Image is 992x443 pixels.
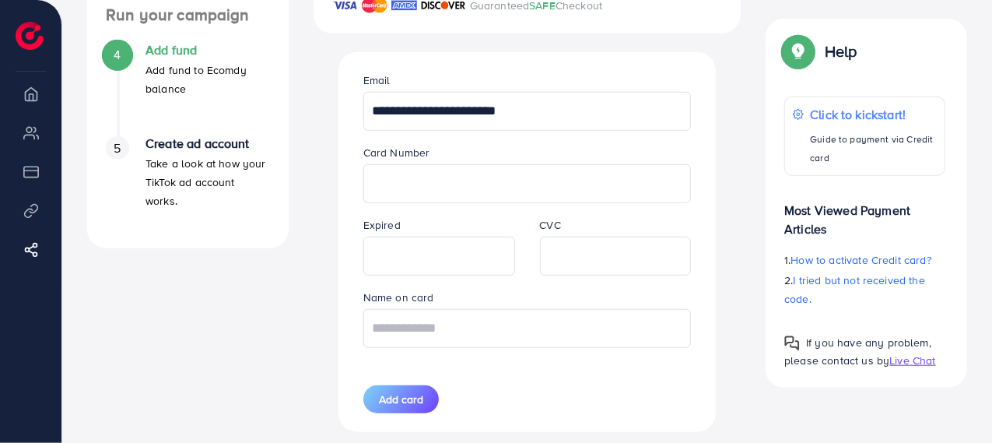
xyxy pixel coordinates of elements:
[114,46,121,64] span: 4
[87,136,289,230] li: Create ad account
[784,335,931,368] span: If you have any problem, please contact us by
[810,130,937,167] p: Guide to payment via Credit card
[540,217,561,233] label: CVC
[16,22,44,50] img: logo
[784,37,812,65] img: Popup guide
[372,167,683,201] iframe: Secure card number input frame
[926,373,980,431] iframe: Chat
[372,239,507,273] iframe: Secure expiration date input frame
[145,61,270,98] p: Add fund to Ecomdy balance
[825,42,857,61] p: Help
[784,272,925,307] span: I tried but not received the code.
[791,252,931,268] span: How to activate Credit card?
[87,43,289,136] li: Add fund
[363,385,439,413] button: Add card
[114,139,121,157] span: 5
[784,336,800,351] img: Popup guide
[784,188,945,238] p: Most Viewed Payment Articles
[87,5,289,25] h4: Run your campaign
[810,105,937,124] p: Click to kickstart!
[379,392,423,407] span: Add card
[363,290,434,305] label: Name on card
[145,43,270,58] h4: Add fund
[145,136,270,151] h4: Create ad account
[363,72,391,88] label: Email
[889,353,935,368] span: Live Chat
[145,154,270,210] p: Take a look at how your TikTok ad account works.
[363,145,430,160] label: Card Number
[549,239,683,273] iframe: Secure CVC input frame
[784,271,945,308] p: 2.
[784,251,945,269] p: 1.
[363,217,401,233] label: Expired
